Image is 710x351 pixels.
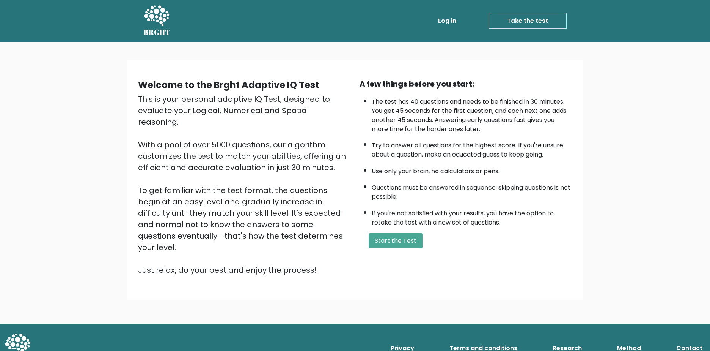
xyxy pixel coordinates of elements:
[372,93,572,134] li: The test has 40 questions and needs to be finished in 30 minutes. You get 45 seconds for the firs...
[372,137,572,159] li: Try to answer all questions for the highest score. If you're unsure about a question, make an edu...
[372,179,572,201] li: Questions must be answered in sequence; skipping questions is not possible.
[143,3,171,39] a: BRGHT
[435,13,459,28] a: Log in
[360,78,572,90] div: A few things before you start:
[369,233,423,248] button: Start the Test
[138,79,319,91] b: Welcome to the Brght Adaptive IQ Test
[143,28,171,37] h5: BRGHT
[372,163,572,176] li: Use only your brain, no calculators or pens.
[138,93,350,276] div: This is your personal adaptive IQ Test, designed to evaluate your Logical, Numerical and Spatial ...
[489,13,567,29] a: Take the test
[372,205,572,227] li: If you're not satisfied with your results, you have the option to retake the test with a new set ...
